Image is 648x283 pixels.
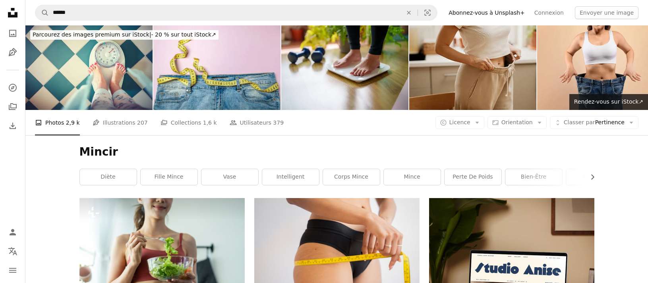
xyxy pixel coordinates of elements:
[409,25,536,110] img: Weight loss woman holding her pants up at home
[281,25,408,110] img: Vue rapprochée d’une jeune femme debout sur une balance
[254,249,420,256] a: femme aux seins nus avec culotte noire
[153,25,280,110] img: Jeans et jaune mètre ruban au lieu de ceinture sur fond rose. Notion de perte de poids, régime, d...
[33,31,151,38] span: Parcourez des images premium sur iStock |
[201,169,258,185] a: vase
[5,118,21,134] a: Historique de téléchargement
[273,118,284,127] span: 379
[5,80,21,96] a: Explorer
[505,169,562,185] a: bien-être
[564,119,625,127] span: Pertinence
[5,99,21,115] a: Collections
[5,224,21,240] a: Connexion / S’inscrire
[5,5,21,22] a: Accueil — Unsplash
[501,119,533,125] span: Orientation
[5,243,21,259] button: Langue
[5,25,21,41] a: Photos
[35,5,437,21] form: Rechercher des visuels sur tout le site
[25,25,153,110] img: La femme se tient dans la salle de bains sur les échelles dans le matin
[435,116,484,129] button: Licence
[93,110,148,135] a: Illustrations 207
[262,169,319,185] a: intelligent
[323,169,380,185] a: corps mince
[230,110,284,135] a: Utilisateurs 379
[203,118,217,127] span: 1,6 k
[550,116,638,129] button: Classer parPertinence
[384,169,441,185] a: mince
[30,30,219,40] div: - 20 % sur tout iStock ↗
[487,116,547,129] button: Orientation
[444,6,530,19] a: Abonnez-vous à Unsplash+
[566,169,623,185] a: aptitude
[569,94,648,110] a: Rendez-vous sur iStock↗
[449,119,470,125] span: Licence
[161,110,217,135] a: Collections 1,6 k
[574,98,643,105] span: Rendez-vous sur iStock ↗
[418,5,437,20] button: Recherche de visuels
[25,25,223,44] a: Parcourez des images premium sur iStock|- 20 % sur tout iStock↗
[141,169,197,185] a: fille mince
[79,145,594,159] h1: Mincir
[530,6,569,19] a: Connexion
[5,44,21,60] a: Illustrations
[35,5,49,20] button: Rechercher sur Unsplash
[585,169,594,185] button: faire défiler la liste vers la droite
[5,262,21,278] button: Menu
[400,5,418,20] button: Effacer
[137,118,148,127] span: 207
[445,169,501,185] a: perte de poids
[80,169,137,185] a: diète
[575,6,638,19] button: Envoyer une image
[79,249,245,256] a: Gros plan d’une femme asiatique attrayante tenant un saladier et mangeant des légumes. Belle fill...
[564,119,595,125] span: Classer par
